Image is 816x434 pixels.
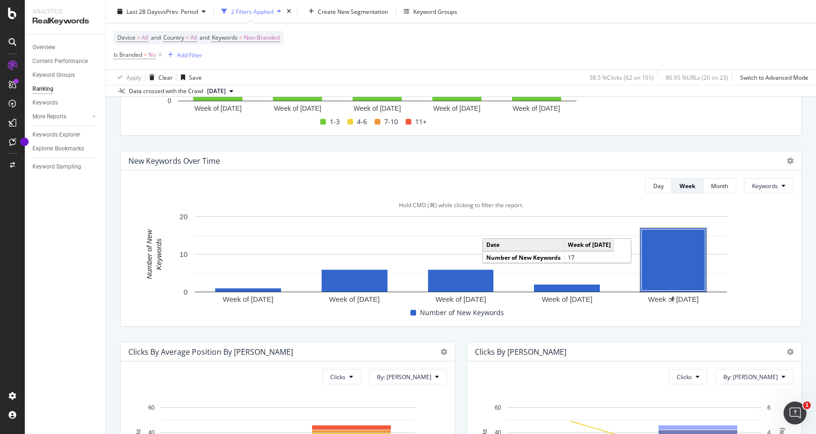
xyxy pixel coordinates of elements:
[784,402,806,424] iframe: Intercom live chat
[186,33,189,42] span: =
[677,373,692,381] span: Clicks
[301,4,392,19] button: Create New Segmentation
[32,130,80,140] div: Keywords Explorer
[653,182,664,190] div: Day
[669,369,708,384] button: Clicks
[384,116,398,127] span: 7-10
[212,33,238,42] span: Keywords
[148,404,155,411] text: 60
[32,144,99,154] a: Explorer Bookmarks
[32,42,99,53] a: Overview
[32,112,89,122] a: More Reports
[32,84,99,94] a: Ranking
[231,7,273,15] div: 2 Filters Applied
[32,8,98,16] div: Analytics
[413,7,457,15] div: Keyword Groups
[126,73,141,81] div: Apply
[274,105,321,112] text: Week of [DATE]
[164,49,202,61] button: Add Filter
[114,51,142,59] span: Is Branded
[513,105,560,112] text: Week of [DATE]
[369,369,447,384] button: By: [PERSON_NAME]
[415,116,427,127] span: 11+
[645,178,672,193] button: Day
[128,212,794,307] svg: A chart.
[114,4,209,19] button: Last 28 DaysvsPrev. Period
[32,56,88,66] div: Content Performance
[322,369,361,384] button: Clicks
[32,130,99,140] a: Keywords Explorer
[179,212,188,221] text: 20
[318,7,388,15] div: Create New Segmentation
[218,4,285,19] button: 2 Filters Applied
[767,404,771,411] text: 6
[167,97,171,105] text: 0
[32,16,98,27] div: RealKeywords
[207,87,226,95] span: 2025 Aug. 18th
[151,33,161,42] span: and
[32,112,66,122] div: More Reports
[239,33,242,42] span: =
[179,250,188,258] text: 10
[666,73,728,81] div: 86.95 % URLs ( 20 on 23 )
[32,162,99,172] a: Keyword Sampling
[194,105,241,112] text: Week of [DATE]
[148,48,156,62] span: No
[420,307,504,318] span: Number of New Keywords
[128,201,794,209] div: Hold CMD (⌘) while clicking to filter the report.
[744,178,794,193] button: Keywords
[158,73,173,81] div: Clear
[32,84,53,94] div: Ranking
[715,369,794,384] button: By: [PERSON_NAME]
[244,31,280,44] span: Non-Branded
[329,296,380,304] text: Week of [DATE]
[475,347,566,357] div: Clicks by [PERSON_NAME]
[177,70,202,85] button: Save
[672,178,703,193] button: Week
[189,73,202,81] div: Save
[803,402,811,409] span: 1
[145,229,153,279] text: Number of New
[223,296,273,304] text: Week of [DATE]
[190,31,197,44] span: All
[377,373,431,381] span: By: Lang
[32,70,99,80] a: Keyword Groups
[160,7,198,15] span: vs Prev. Period
[32,98,99,108] a: Keywords
[184,288,188,296] text: 0
[128,156,220,166] div: New Keywords Over Time
[126,7,160,15] span: Last 28 Days
[669,296,676,303] div: plus
[114,70,141,85] button: Apply
[435,296,486,304] text: Week of [DATE]
[137,33,140,42] span: =
[433,105,481,112] text: Week of [DATE]
[32,144,84,154] div: Explorer Bookmarks
[330,373,345,381] span: Clicks
[32,42,55,53] div: Overview
[117,33,136,42] span: Device
[703,178,736,193] button: Month
[736,70,808,85] button: Switch to Advanced Mode
[32,56,99,66] a: Content Performance
[32,162,81,172] div: Keyword Sampling
[589,73,654,81] div: 38.5 % Clicks ( 62 on 161 )
[285,7,293,16] div: times
[330,116,340,127] span: 1-3
[163,33,184,42] span: Country
[203,85,237,97] button: [DATE]
[711,182,728,190] div: Month
[357,116,367,127] span: 4-6
[20,138,29,146] div: Tooltip anchor
[723,373,778,381] span: By: Lang
[144,51,147,59] span: =
[32,98,58,108] div: Keywords
[542,296,592,304] text: Week of [DATE]
[680,182,695,190] div: Week
[752,182,778,190] span: Keywords
[128,347,293,357] div: Clicks By Average Position by [PERSON_NAME]
[177,51,202,59] div: Add Filter
[648,296,699,304] text: Week of [DATE]
[400,4,461,19] button: Keyword Groups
